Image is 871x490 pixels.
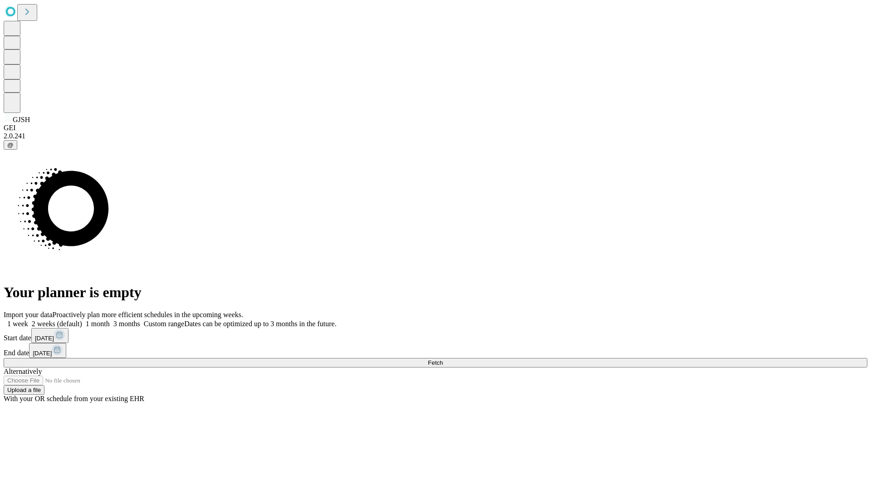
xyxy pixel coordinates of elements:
h1: Your planner is empty [4,284,867,301]
span: Import your data [4,311,53,318]
span: [DATE] [33,350,52,357]
div: 2.0.241 [4,132,867,140]
span: Dates can be optimized up to 3 months in the future. [184,320,336,328]
button: [DATE] [31,328,69,343]
span: GJSH [13,116,30,123]
span: Alternatively [4,367,42,375]
span: Custom range [144,320,184,328]
span: 3 months [113,320,140,328]
span: 2 weeks (default) [32,320,82,328]
span: 1 week [7,320,28,328]
div: Start date [4,328,867,343]
div: GEI [4,124,867,132]
span: [DATE] [35,335,54,342]
span: Proactively plan more efficient schedules in the upcoming weeks. [53,311,243,318]
button: Upload a file [4,385,44,395]
span: Fetch [428,359,443,366]
button: [DATE] [29,343,66,358]
span: 1 month [86,320,110,328]
button: @ [4,140,17,150]
button: Fetch [4,358,867,367]
span: @ [7,142,14,148]
span: With your OR schedule from your existing EHR [4,395,144,402]
div: End date [4,343,867,358]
